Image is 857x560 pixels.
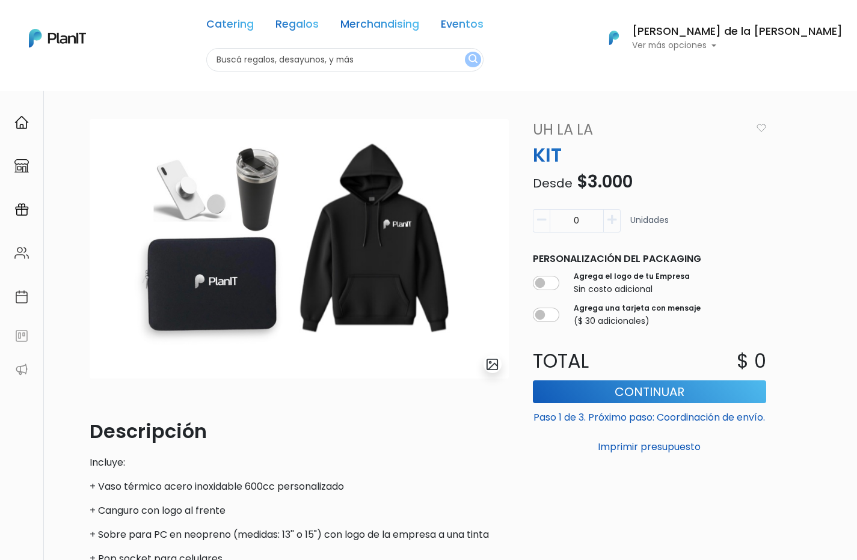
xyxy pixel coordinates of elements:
img: heart_icon [757,124,766,132]
button: Continuar [533,380,766,403]
a: Uh La La [526,119,753,141]
img: home-e721727adea9d79c4d83392d1f703f7f8bce08238fde08b1acbfd93340b81755.svg [14,115,29,130]
a: Merchandising [340,19,419,34]
img: campaigns-02234683943229c281be62815700db0a1741e53638e28bf9629b52c665b00959.svg [14,202,29,217]
label: Agrega el logo de tu Empresa [574,271,690,282]
img: feedback-78b5a0c8f98aac82b08bfc38622c3050aee476f2c9584af64705fc4e61158814.svg [14,329,29,343]
p: + Vaso térmico acero inoxidable 600cc personalizado [90,479,509,494]
p: Ver más opciones [632,41,843,50]
img: marketplace-4ceaa7011d94191e9ded77b95e3339b90024bf715f7c57f8cf31f2d8c509eaba.svg [14,159,29,173]
button: PlanIt Logo [PERSON_NAME] de la [PERSON_NAME] Ver más opciones [594,22,843,53]
img: PlanIt Logo [601,25,627,51]
input: Buscá regalos, desayunos, y más [206,48,484,72]
a: Catering [206,19,254,34]
span: Desde [533,175,573,192]
p: Unidades [630,214,669,237]
span: $3.000 [577,170,633,193]
p: KIT [526,141,773,169]
p: $ 0 [737,347,766,376]
p: Personalización del packaging [533,252,766,266]
img: gallery-light [485,358,499,371]
h6: [PERSON_NAME] de la [PERSON_NAME] [632,26,843,37]
button: Imprimir presupuesto [533,437,766,457]
img: PlanIt Logo [29,29,86,47]
img: partners-52edf745621dab592f3b2c58e3bca9d71375a7ef29c3b500c9f145b62cc070d4.svg [14,362,29,377]
label: Agrega una tarjeta con mensaje [574,303,701,314]
p: Incluye: [90,455,509,470]
img: search_button-432b6d5273f82d61273b3651a40e1bd1b912527efae98b1b7a1b2c0702e16a8d.svg [468,54,478,65]
p: Sin costo adicional [574,283,690,296]
p: Total [526,347,650,376]
img: people-662611757002400ad9ed0e3c099ab2801c6687ba6c219adb57efc949bc21e19d.svg [14,246,29,260]
a: Regalos [275,19,319,34]
p: ($ 30 adicionales) [574,315,701,327]
a: Eventos [441,19,484,34]
p: Paso 1 de 3. Próximo paso: Coordinación de envío. [533,406,766,425]
p: + Sobre para PC en neopreno (medidas: 13'' o 15") con logo de la empresa a una tinta [90,528,509,542]
img: 8E3B4009-AF7E-4BBD-A449-79D280C7DD74.jpeg [90,119,509,379]
p: Descripción [90,417,509,446]
img: calendar-87d922413cdce8b2cf7b7f5f62616a5cf9e4887200fb71536465627b3292af00.svg [14,290,29,304]
p: + Canguro con logo al frente [90,504,509,518]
